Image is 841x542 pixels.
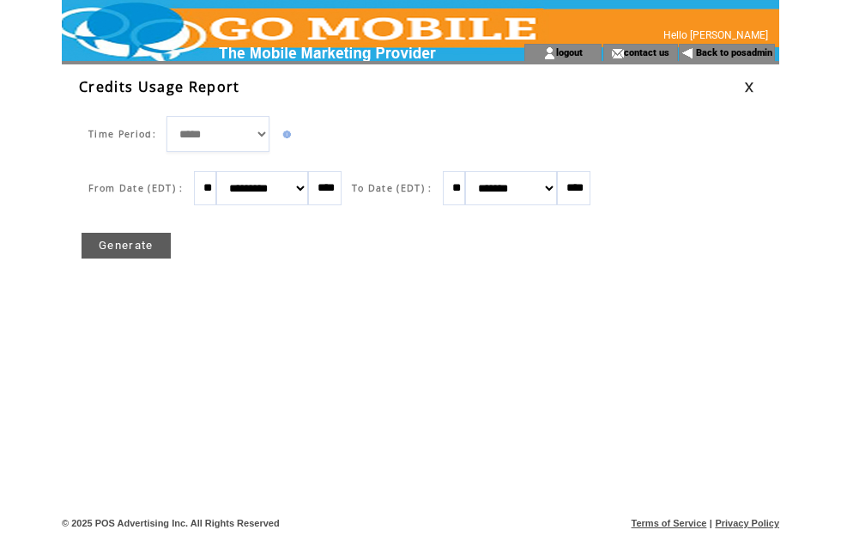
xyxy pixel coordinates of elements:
[611,46,624,60] img: contact_us_icon.gif
[79,77,240,96] span: Credits Usage Report
[632,518,707,528] a: Terms of Service
[663,29,768,41] span: Hello [PERSON_NAME]
[88,128,156,140] span: Time Period:
[715,518,779,528] a: Privacy Policy
[556,46,583,58] a: logout
[681,46,694,60] img: backArrow.gif
[82,233,171,259] a: Generate
[696,47,772,58] a: Back to posadmin
[352,182,433,194] span: To Date (EDT) :
[62,518,280,528] span: © 2025 POS Advertising Inc. All Rights Reserved
[624,46,669,58] a: contact us
[88,182,184,194] span: From Date (EDT) :
[710,518,712,528] span: |
[543,46,556,60] img: account_icon.gif
[279,131,291,138] img: help.gif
